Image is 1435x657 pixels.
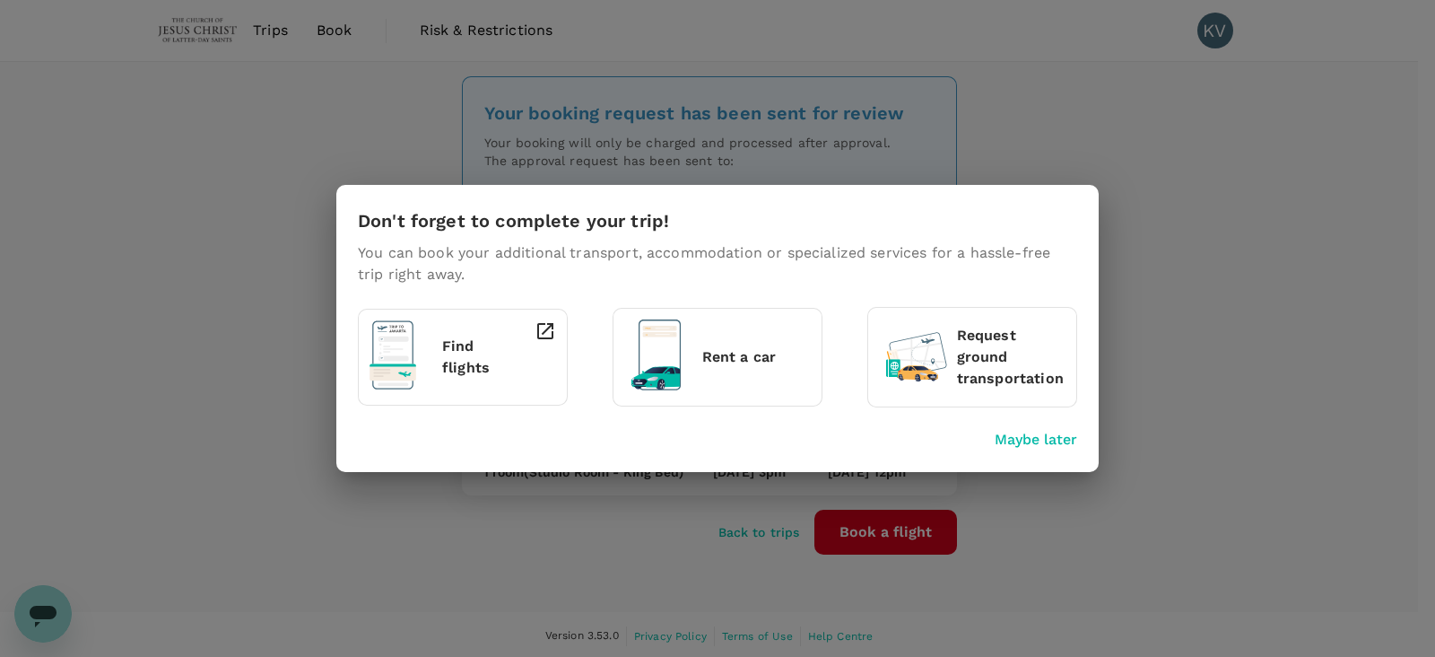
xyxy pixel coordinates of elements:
p: Find flights [442,336,500,379]
p: You can book your additional transport, accommodation or specialized services for a hassle-free t... [358,242,1077,285]
h6: Don't forget to complete your trip! [358,206,669,235]
p: Request ground transportation [957,325,1065,390]
button: Maybe later [995,429,1077,451]
p: Rent a car [702,346,811,368]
